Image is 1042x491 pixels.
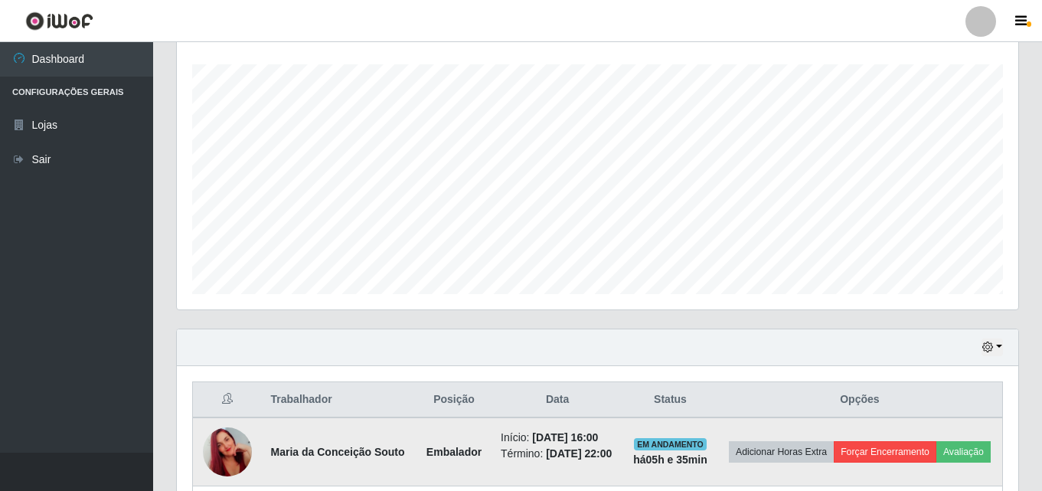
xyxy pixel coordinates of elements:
li: Início: [501,430,614,446]
time: [DATE] 16:00 [532,431,598,444]
img: CoreUI Logo [25,11,93,31]
strong: Embalador [426,446,482,458]
th: Trabalhador [262,382,417,418]
strong: Maria da Conceição Souto [271,446,405,458]
button: Adicionar Horas Extra [729,441,834,463]
th: Opções [717,382,1003,418]
button: Forçar Encerramento [834,441,936,463]
time: [DATE] 22:00 [546,447,612,460]
th: Status [623,382,717,418]
span: EM ANDAMENTO [634,438,707,450]
th: Posição [416,382,492,418]
th: Data [492,382,623,418]
li: Término: [501,446,614,462]
button: Avaliação [936,441,991,463]
strong: há 05 h e 35 min [633,453,707,466]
